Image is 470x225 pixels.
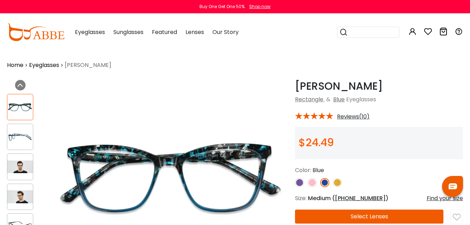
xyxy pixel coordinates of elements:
[295,210,443,224] button: Select Lenses
[7,131,33,144] img: Masser Blue Acetate Eyeglasses , UniversalBridgeFit Frames from ABBE Glasses
[199,4,245,10] div: Buy One Get One 50%
[333,95,345,103] a: Blue
[7,101,33,114] img: Masser Blue Acetate Eyeglasses , UniversalBridgeFit Frames from ABBE Glasses
[212,28,239,36] span: Our Story
[295,166,311,174] span: Color:
[246,4,271,9] a: Shop now
[29,61,59,69] a: Eyeglasses
[113,28,143,36] span: Sunglasses
[346,95,376,103] span: Eyeglasses
[249,4,271,10] div: Shop now
[7,61,23,69] a: Home
[185,28,204,36] span: Lenses
[295,95,323,103] a: Rectangle
[295,80,463,93] h1: [PERSON_NAME]
[152,28,177,36] span: Featured
[427,194,463,203] div: Find your size
[7,161,33,173] img: Masser Blue Acetate Eyeglasses , UniversalBridgeFit Frames from ABBE Glasses
[65,61,111,69] span: [PERSON_NAME]
[325,95,332,103] span: &
[337,114,370,120] span: Reviews(10)
[335,194,386,202] span: [PHONE_NUMBER]
[7,23,64,41] img: abbeglasses.com
[313,166,324,174] span: Blue
[7,190,33,203] img: Masser Blue Acetate Eyeglasses , UniversalBridgeFit Frames from ABBE Glasses
[449,183,457,189] img: chat
[299,135,334,150] span: $24.49
[453,213,461,221] img: like
[295,194,307,202] span: Size:
[308,194,388,202] span: Medium ( )
[75,28,105,36] span: Eyeglasses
